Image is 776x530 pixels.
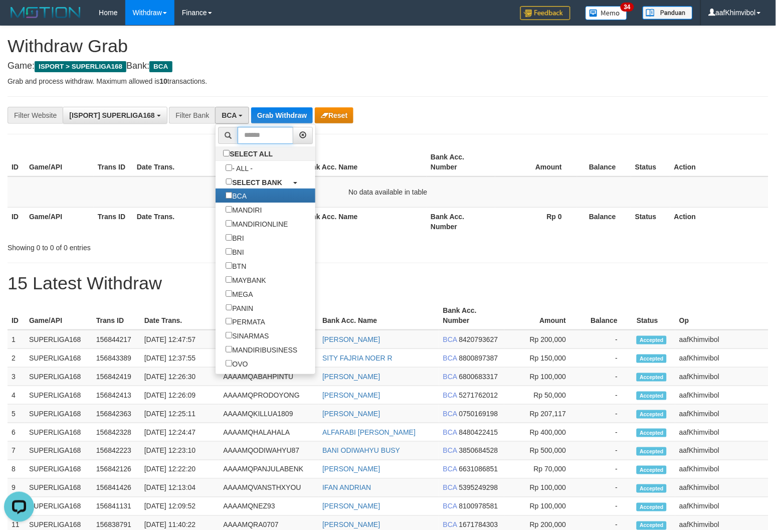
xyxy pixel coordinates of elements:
th: Amount [504,301,581,330]
td: aafKhimvibol [675,497,768,516]
input: OVO [226,360,232,367]
h4: Game: Bank: [8,61,768,71]
td: SUPERLIGA168 [25,405,92,423]
th: Date Trans. [133,148,216,176]
label: SINARMAS [216,328,279,342]
td: AAAAMQPRODOYONG [219,386,318,405]
label: MANDIRIONLINE [216,217,298,231]
a: [PERSON_NAME] [322,502,380,510]
td: [DATE] 12:26:09 [140,386,220,405]
span: BCA [443,373,457,381]
span: Accepted [637,392,667,400]
a: [PERSON_NAME] [322,465,380,473]
span: Copy 5271762012 to clipboard [459,391,498,399]
th: Status [631,148,670,176]
th: Bank Acc. Name [299,207,427,236]
td: 156842363 [92,405,140,423]
th: Bank Acc. Name [299,148,427,176]
th: Game/API [25,148,94,176]
a: [PERSON_NAME] [322,335,380,343]
th: Trans ID [94,207,133,236]
td: 156842419 [92,368,140,386]
span: Copy 1671784303 to clipboard [459,521,498,529]
th: Balance [581,301,633,330]
button: BCA [215,107,249,124]
h1: Withdraw Grab [8,36,768,56]
td: [DATE] 12:23:10 [140,442,220,460]
th: Action [670,148,768,176]
label: PERMATA [216,314,275,328]
td: 156842126 [92,460,140,479]
span: Accepted [637,447,667,456]
span: BCA [443,502,457,510]
td: Rp 500,000 [504,442,581,460]
th: ID [8,148,25,176]
td: 6 [8,423,25,442]
span: BCA [443,465,457,473]
td: Rp 150,000 [504,349,581,368]
span: Accepted [637,484,667,493]
th: Game/API [25,207,94,236]
input: MANDIRIONLINE [226,220,232,227]
td: [DATE] 12:22:20 [140,460,220,479]
input: SELECT ALL [223,150,230,156]
div: Filter Bank [169,107,215,124]
span: BCA [443,335,457,343]
span: Copy 5395249298 to clipboard [459,484,498,492]
span: Accepted [637,466,667,474]
td: aafKhimvibol [675,386,768,405]
td: 8 [8,460,25,479]
a: [PERSON_NAME] [322,391,380,399]
td: aafKhimvibol [675,479,768,497]
td: SUPERLIGA168 [25,423,92,442]
td: - [581,442,633,460]
label: - ALL - [216,161,263,175]
th: Bank Acc. Number [427,207,495,236]
td: Rp 50,000 [504,386,581,405]
a: IFAN ANDRIAN [322,484,371,492]
span: BCA [443,428,457,436]
td: 9 [8,479,25,497]
span: BCA [443,484,457,492]
td: - [581,405,633,423]
a: [PERSON_NAME] [322,521,380,529]
label: PANIN [216,301,263,315]
a: SITY FAJRIA NOER R [322,354,393,362]
span: Accepted [637,336,667,344]
td: 5 [8,405,25,423]
td: aafKhimvibol [675,330,768,349]
a: ALFARABI [PERSON_NAME] [322,428,416,436]
a: [PERSON_NAME] [322,410,380,418]
label: SELECT ALL [216,146,283,160]
td: SUPERLIGA168 [25,460,92,479]
span: BCA [149,61,172,72]
input: BTN [226,262,232,269]
span: Accepted [637,355,667,363]
img: panduan.png [643,6,693,20]
th: Status [633,301,675,330]
td: aafKhimvibol [675,368,768,386]
span: Copy 6631086851 to clipboard [459,465,498,473]
img: Feedback.jpg [520,6,570,20]
a: BANI ODIWAHYU BUSY [322,447,400,455]
td: Rp 100,000 [504,497,581,516]
label: MANDIRI [216,203,272,217]
td: [DATE] 12:13:04 [140,479,220,497]
th: Bank Acc. Number [439,301,504,330]
td: 156841131 [92,497,140,516]
span: Copy 8100978581 to clipboard [459,502,498,510]
td: 2 [8,349,25,368]
td: Rp 200,000 [504,330,581,349]
td: SUPERLIGA168 [25,368,92,386]
th: Game/API [25,301,92,330]
th: Balance [577,207,631,236]
td: [DATE] 12:37:55 [140,349,220,368]
span: Copy 8800897387 to clipboard [459,354,498,362]
td: AAAAMQHALAHALA [219,423,318,442]
td: Rp 70,000 [504,460,581,479]
span: Copy 8420793627 to clipboard [459,335,498,343]
input: PERMATA [226,318,232,324]
a: [PERSON_NAME] [322,373,380,381]
input: MANDIRI [226,206,232,213]
span: Copy 3850684528 to clipboard [459,447,498,455]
